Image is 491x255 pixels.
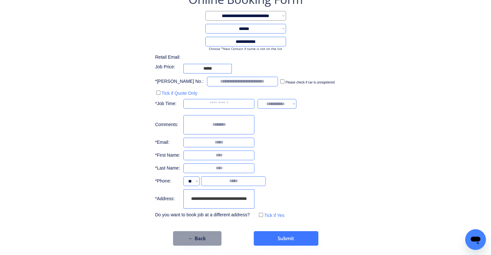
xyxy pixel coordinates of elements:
label: Tick if Quote Only [161,91,197,96]
div: *Phone: [155,178,180,184]
label: Please check if car is unregistered [285,81,334,84]
div: *Address: [155,196,180,202]
div: Do you want to book job at a different address? [155,212,254,218]
iframe: Button to launch messaging window [465,229,486,250]
div: *Email: [155,139,180,146]
label: Tick if Yes [264,213,284,218]
div: *Last Name: [155,165,180,172]
div: *First Name: [155,152,180,159]
div: Choose *New Contact if name is not on the list [205,46,286,51]
button: Submit [254,231,318,246]
div: *[PERSON_NAME] No.: [155,78,203,85]
div: *Job Time: [155,101,180,107]
button: ← Back [173,231,221,246]
div: Retail Email: [155,54,187,61]
div: Comments: [155,122,180,128]
div: Job Price: [155,64,180,70]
